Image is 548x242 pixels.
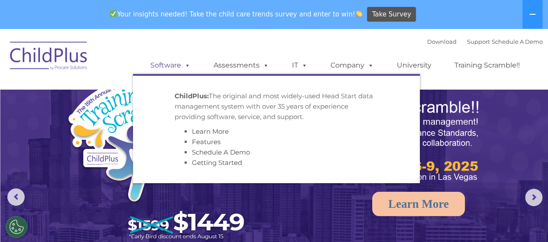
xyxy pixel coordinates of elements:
[6,216,27,238] button: Cookies Settings
[175,91,378,122] p: The original and most widely-used Head Start data management system with over 35 years of experie...
[356,10,362,17] img: 👏
[192,158,242,167] a: Getting Started
[427,38,457,45] a: Download
[372,7,411,22] span: Take Survey
[110,10,117,17] img: ✅
[388,57,440,74] a: University
[446,57,529,74] a: Training Scramble!!
[120,57,147,64] span: Last name
[142,57,199,74] a: Software
[192,138,220,146] a: Features
[322,57,383,74] a: Company
[6,35,92,79] img: ChildPlus by Procare Solutions
[120,93,157,99] span: Phone number
[205,57,278,74] a: Assessments
[367,7,416,22] a: Take Survey
[492,38,543,45] a: Schedule A Demo
[427,38,543,45] font: |
[107,6,366,23] span: Your insights needed! Take the child care trends survey and enter to win!
[175,92,209,100] strong: ChildPlus:
[283,57,316,74] a: IT
[192,148,250,156] a: Schedule A Demo
[372,192,465,216] a: Learn More
[192,127,229,136] a: Learn More
[467,38,490,45] a: Support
